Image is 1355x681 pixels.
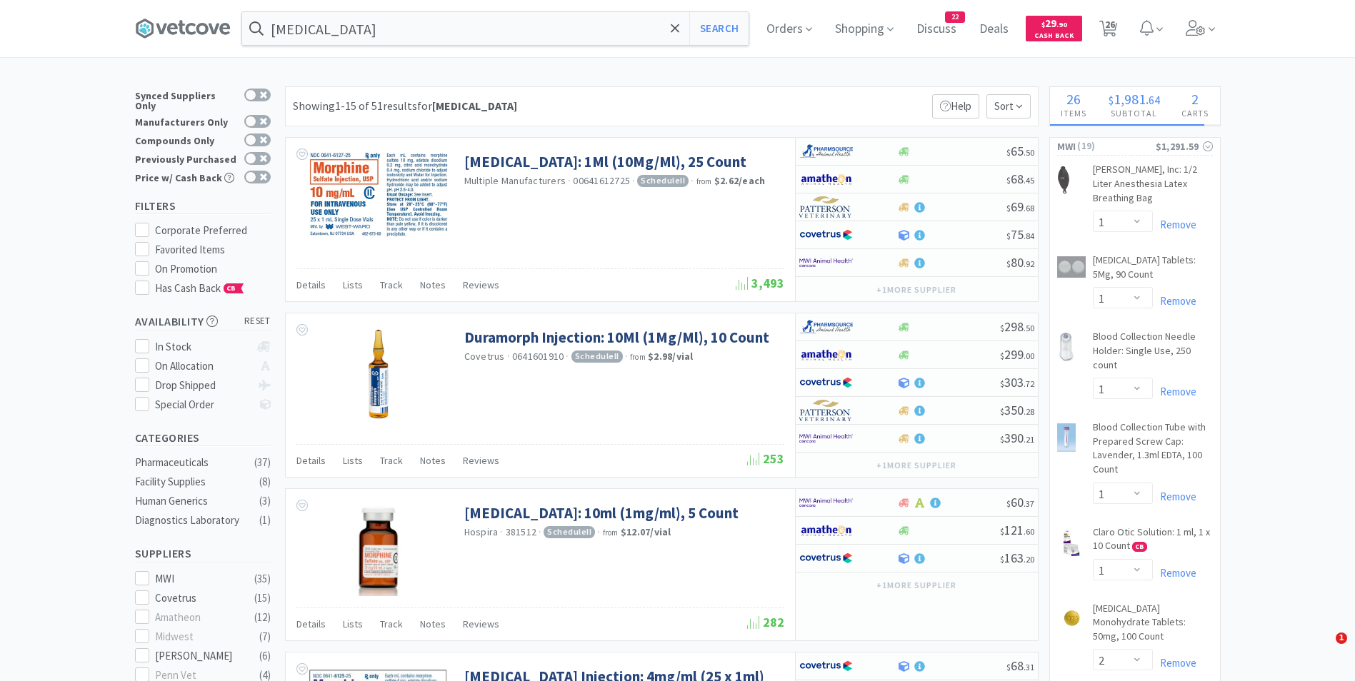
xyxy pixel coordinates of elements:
[155,377,250,394] div: Drop Shipped
[714,174,766,187] strong: $2.62 / each
[1024,662,1034,672] span: . 31
[799,428,853,449] img: f6b2451649754179b5b4e0c70c3f7cb0_2.png
[135,454,251,471] div: Pharmaceuticals
[506,525,537,538] span: 381512
[932,94,979,118] p: Help
[135,430,271,446] h5: Categories
[1034,32,1074,41] span: Cash Back
[1006,258,1011,269] span: $
[1024,406,1034,417] span: . 28
[1153,566,1196,580] a: Remove
[869,575,963,595] button: +1more supplier
[1153,294,1196,308] a: Remove
[637,175,689,186] span: Schedule II
[1057,166,1071,194] img: 384800986a76457e901129fb6d5e8b01_10054.png
[986,94,1031,118] span: Sort
[224,284,239,293] span: CB
[1093,602,1213,650] a: [MEDICAL_DATA] Monohydrate Tablets: 50mg, 100 Count
[259,647,271,665] div: ( 6 )
[1000,346,1034,363] span: 299
[1000,406,1004,417] span: $
[296,617,326,630] span: Details
[259,512,271,529] div: ( 1 )
[1094,24,1123,37] a: 26
[420,617,446,630] span: Notes
[135,545,271,562] h5: Suppliers
[571,350,623,362] span: Schedule II
[1171,106,1220,120] h4: Carts
[343,278,363,291] span: Lists
[464,525,499,538] a: Hospira
[343,617,363,630] span: Lists
[432,99,517,113] strong: [MEDICAL_DATA]
[1306,632,1341,667] iframe: Intercom live chat
[1066,90,1081,108] span: 26
[155,241,271,258] div: Favorited Items
[1050,106,1098,120] h4: Items
[307,152,450,237] img: d37f7dbfb59547d782af7b2529812f00_145411.jpeg
[380,454,403,467] span: Track
[464,174,566,187] a: Multiple Manufacturers
[464,328,769,347] a: Duramorph Injection: 10Ml (1Mg/Ml), 10 Count
[420,454,446,467] span: Notes
[296,454,326,467] span: Details
[747,450,784,467] span: 253
[1153,656,1196,670] a: Remove
[1000,378,1004,389] span: $
[621,525,671,538] strong: $12.07 / vial
[691,174,694,187] span: ·
[1006,494,1034,510] span: 60
[1000,402,1034,418] span: 350
[1153,218,1196,231] a: Remove
[799,492,853,513] img: f6b2451649754179b5b4e0c70c3f7cb0_2.png
[1000,522,1034,538] span: 121
[799,252,853,273] img: f6b2451649754179b5b4e0c70c3f7cb0_2.png
[380,617,403,630] span: Track
[1041,20,1045,29] span: $
[500,525,503,538] span: ·
[1097,106,1171,120] h4: Subtotal
[1000,318,1034,335] span: 298
[1093,163,1213,211] a: [PERSON_NAME], Inc: 1/2 Liter Anesthesia Latex Breathing Bag
[464,152,746,171] a: [MEDICAL_DATA]: 1Ml (10Mg/Ml), 25 Count
[464,350,505,363] a: Covetrus
[1133,543,1146,551] span: CB
[1006,226,1034,243] span: 75
[799,316,853,338] img: 7915dbd3f8974342a4dc3feb8efc1740_58.png
[1024,147,1034,158] span: . 50
[1000,350,1004,361] span: $
[1006,147,1011,158] span: $
[1006,657,1034,674] span: 68
[799,400,853,421] img: f5e969b455434c6296c6d81ef179fa71_3.png
[799,344,853,365] img: 3331a67d23dc422aa21b1ec98afbf632_11.png
[155,570,244,587] div: MWI
[1024,434,1034,445] span: . 21
[135,493,251,510] div: Human Generics
[254,454,271,471] div: ( 37 )
[544,526,595,538] span: Schedule II
[155,609,244,626] div: Amatheon
[1093,420,1213,482] a: Blood Collection Tube with Prepared Screw Cap: Lavender, 1.3ml EDTA, 100 Count
[155,628,244,645] div: Midwest
[1057,528,1086,557] img: ff81d25e207e40729a888b57b076f937_634711.png
[365,328,391,420] img: dc9ee4c6419e4acca0468e607e595ab9_182701.gif
[1024,526,1034,537] span: . 60
[539,525,541,538] span: ·
[1006,171,1034,187] span: 68
[689,12,749,45] button: Search
[135,115,237,127] div: Manufacturers Only
[1114,90,1146,108] span: 1,981
[1024,203,1034,213] span: . 68
[1109,93,1114,107] span: $
[244,314,271,329] span: reset
[799,196,853,218] img: f5e969b455434c6296c6d81ef179fa71_3.png
[155,281,244,295] span: Has Cash Back
[1336,632,1347,644] span: 1
[799,141,853,162] img: 7915dbd3f8974342a4dc3feb8efc1740_58.png
[1024,231,1034,241] span: . 84
[1191,90,1199,108] span: 2
[1006,198,1034,215] span: 69
[259,493,271,510] div: ( 3 )
[632,174,635,187] span: ·
[1024,498,1034,509] span: . 37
